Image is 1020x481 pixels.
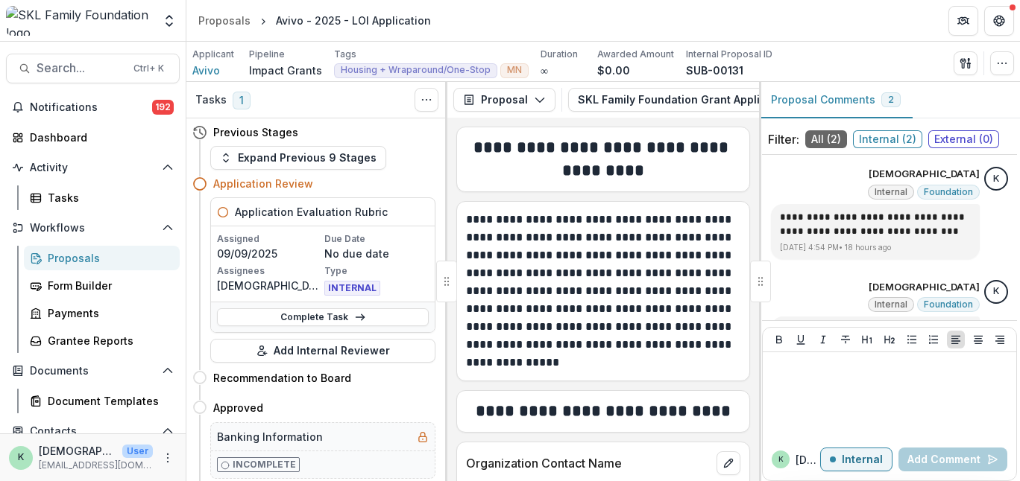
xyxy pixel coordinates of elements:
[192,63,220,78] a: Avivo
[217,429,323,445] h5: Banking Information
[6,54,180,83] button: Search...
[217,246,321,261] p: 09/09/2025
[48,333,168,348] div: Grantee Reports
[507,65,522,75] span: MN
[122,445,153,458] p: User
[48,250,168,266] div: Proposals
[217,232,321,246] p: Assigned
[217,278,321,293] p: [DEMOGRAPHIC_DATA]
[903,331,921,348] button: Bullet List
[568,88,840,112] button: SKL Family Foundation Grant Application
[6,6,153,36] img: SKL Family Foundation logo
[213,400,263,415] h4: Approved
[853,130,922,148] span: Internal ( 2 )
[39,443,116,459] p: [DEMOGRAPHIC_DATA]
[6,419,180,443] button: Open Contacts
[24,328,180,353] a: Grantee Reports
[717,451,740,475] button: edit
[48,305,168,321] div: Payments
[213,124,298,140] h4: Previous Stages
[30,130,168,145] div: Dashboard
[925,331,942,348] button: Ordered List
[152,100,174,115] span: 192
[898,447,1007,471] button: Add Comment
[820,447,892,471] button: Internal
[249,63,322,78] p: Impact Grants
[858,331,876,348] button: Heading 1
[770,331,788,348] button: Bold
[334,48,356,61] p: Tags
[233,92,251,109] span: 1
[39,459,153,472] p: [EMAIL_ADDRESS][DOMAIN_NAME]
[30,162,156,174] span: Activity
[324,281,380,296] span: INTERNAL
[341,65,491,75] span: Housing + Wraparound/One-Stop
[48,278,168,293] div: Form Builder
[984,6,1014,36] button: Get Help
[217,308,429,326] a: Complete Task
[30,101,152,114] span: Notifications
[778,456,784,463] div: kristen
[210,339,435,363] button: Add Internal Reviewer
[541,48,578,61] p: Duration
[928,130,999,148] span: External ( 0 )
[276,13,431,28] div: Avivo - 2025 - LOI Application
[324,264,429,278] p: Type
[24,273,180,298] a: Form Builder
[924,299,973,310] span: Foundation
[759,82,913,118] button: Proposal Comments
[415,88,438,112] button: Toggle View Cancelled Tasks
[466,454,711,472] p: Organization Contact Name
[30,365,156,378] span: Documents
[6,216,180,240] button: Open Workflows
[324,232,429,246] p: Due Date
[969,331,987,348] button: Align Center
[792,331,810,348] button: Underline
[453,88,555,112] button: Proposal
[24,389,180,413] a: Document Templates
[869,280,980,295] p: [DEMOGRAPHIC_DATA]
[768,130,799,148] p: Filter:
[213,176,313,191] h4: Application Review
[30,425,156,438] span: Contacts
[947,331,965,348] button: Align Left
[195,94,227,106] h3: Tasks
[780,242,971,253] p: [DATE] 4:54 PM • 18 hours ago
[948,6,978,36] button: Partners
[18,453,24,462] div: kristen
[993,287,999,296] div: kristen
[48,190,168,206] div: Tasks
[324,246,429,261] p: No due date
[597,63,630,78] p: $0.00
[213,370,351,386] h4: Recommendation to Board
[233,458,296,471] p: Incomplete
[6,359,180,383] button: Open Documents
[875,187,907,197] span: Internal
[192,48,234,61] p: Applicant
[198,13,251,28] div: Proposals
[805,130,847,148] span: All ( 2 )
[869,167,980,182] p: [DEMOGRAPHIC_DATA]
[875,299,907,310] span: Internal
[130,60,167,77] div: Ctrl + K
[842,453,883,466] p: Internal
[192,10,256,31] a: Proposals
[991,331,1009,348] button: Align Right
[993,174,999,184] div: kristen
[249,48,285,61] p: Pipeline
[24,246,180,270] a: Proposals
[686,63,743,78] p: SUB-00131
[6,95,180,119] button: Notifications192
[48,393,168,409] div: Document Templates
[888,95,894,105] span: 2
[37,61,125,75] span: Search...
[597,48,674,61] p: Awarded Amount
[814,331,832,348] button: Italicize
[686,48,772,61] p: Internal Proposal ID
[217,264,321,278] p: Assignees
[837,331,854,348] button: Strike
[924,187,973,197] span: Foundation
[24,185,180,210] a: Tasks
[192,10,437,31] nav: breadcrumb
